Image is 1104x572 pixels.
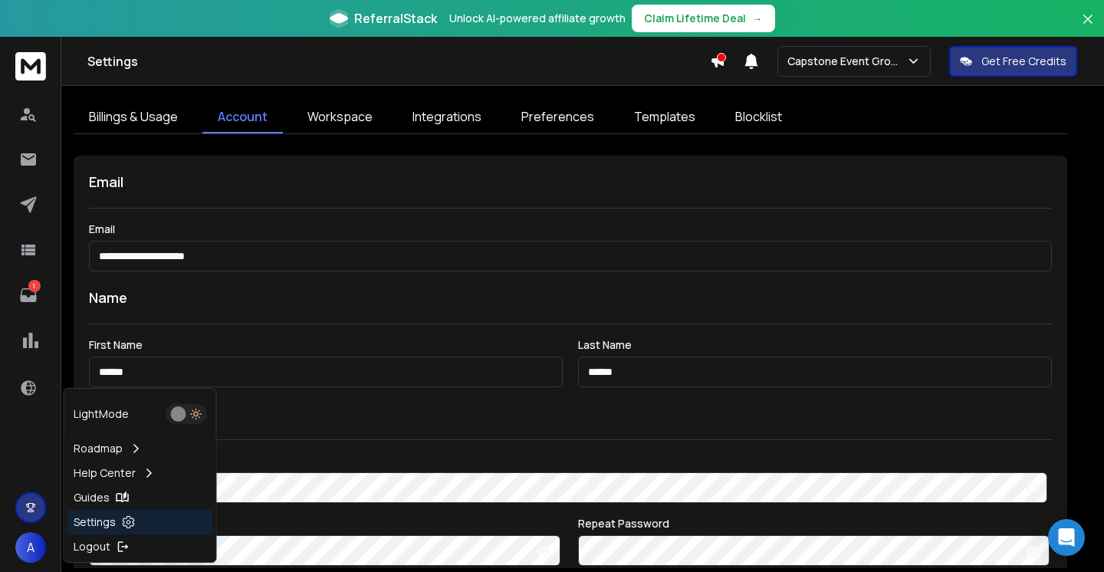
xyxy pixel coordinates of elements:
[292,101,388,133] a: Workspace
[67,510,213,534] a: Settings
[87,52,710,71] h1: Settings
[13,280,44,311] a: 1
[632,5,775,32] button: Claim Lifetime Deal→
[1048,519,1085,556] div: Open Intercom Messenger
[89,455,1052,466] label: Current Password
[67,485,213,510] a: Guides
[89,224,1052,235] label: Email
[202,101,283,133] a: Account
[15,532,46,563] button: A
[89,171,1052,192] h1: Email
[1078,9,1098,46] button: Close banner
[449,11,626,26] p: Unlock AI-powered affiliate growth
[578,518,1052,529] label: Repeat Password
[67,436,213,461] a: Roadmap
[67,461,213,485] a: Help Center
[74,465,136,481] p: Help Center
[752,11,763,26] span: →
[74,490,110,505] p: Guides
[74,101,193,133] a: Billings & Usage
[89,518,563,529] label: New Password
[74,406,129,422] p: Light Mode
[74,441,123,456] p: Roadmap
[949,46,1077,77] button: Get Free Credits
[578,340,1052,350] label: Last Name
[89,340,563,350] label: First Name
[619,101,711,133] a: Templates
[28,280,41,292] p: 1
[720,101,797,133] a: Blocklist
[787,54,906,69] p: Capstone Event Group
[506,101,609,133] a: Preferences
[74,539,110,554] p: Logout
[354,9,437,28] span: ReferralStack
[74,514,116,530] p: Settings
[397,101,497,133] a: Integrations
[89,287,1052,308] h1: Name
[981,54,1066,69] p: Get Free Credits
